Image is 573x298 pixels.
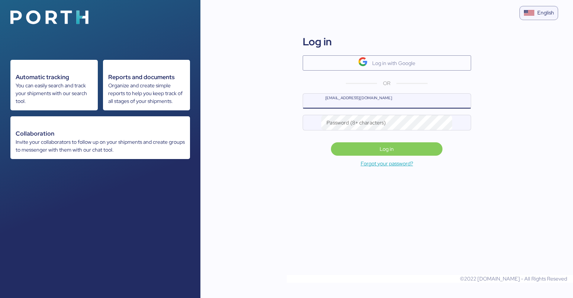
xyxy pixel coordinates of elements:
[108,82,185,105] div: Organize and create simple reports to help you keep track of all stages of your shipments.
[16,73,93,82] div: Automatic tracking
[303,55,471,71] button: Log in with Google
[372,59,415,68] div: Log in with Google
[321,94,470,108] input: name@company.com
[16,138,185,154] div: Invite your collaborators to follow up on your shipments and create groups to messenger with them...
[200,159,573,168] a: Forgot your password?
[537,9,554,17] div: English
[383,80,390,87] span: OR
[16,129,185,138] div: Collaboration
[108,73,185,82] div: Reports and documents
[321,115,452,130] input: Password (8+ characters)
[303,34,332,49] div: Log in
[380,145,394,153] span: Log in
[331,142,442,156] button: Log in
[16,82,93,105] div: You can easily search and track your shipments with our search tool.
